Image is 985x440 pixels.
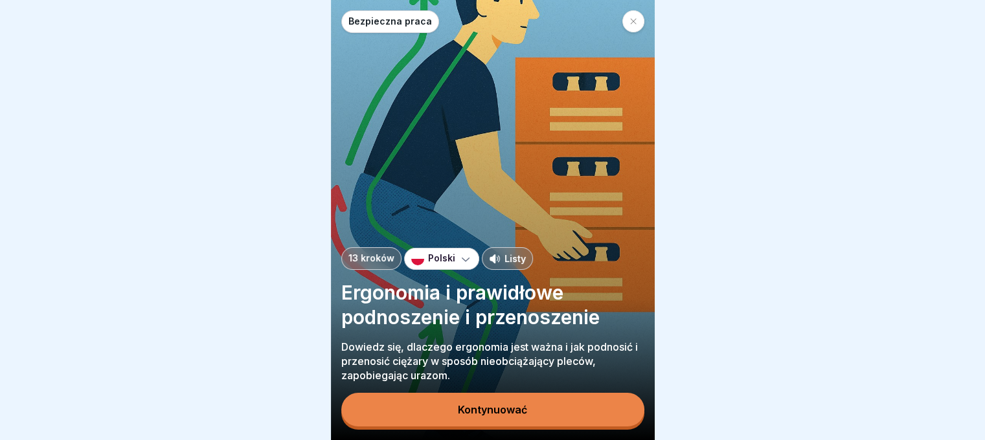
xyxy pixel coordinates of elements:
[411,252,424,265] img: pl.svg
[348,252,394,263] font: 13 kroków
[458,403,527,416] font: Kontynuować
[348,16,432,27] font: Bezpieczna praca
[428,252,455,263] font: Polski
[341,340,638,382] font: Dowiedz się, dlaczego ergonomia jest ważna i jak podnosić i przenosić ciężary w sposób nieobciąża...
[341,393,644,426] button: Kontynuować
[504,253,526,264] font: Listy
[341,281,600,329] font: Ergonomia i prawidłowe podnoszenie i przenoszenie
